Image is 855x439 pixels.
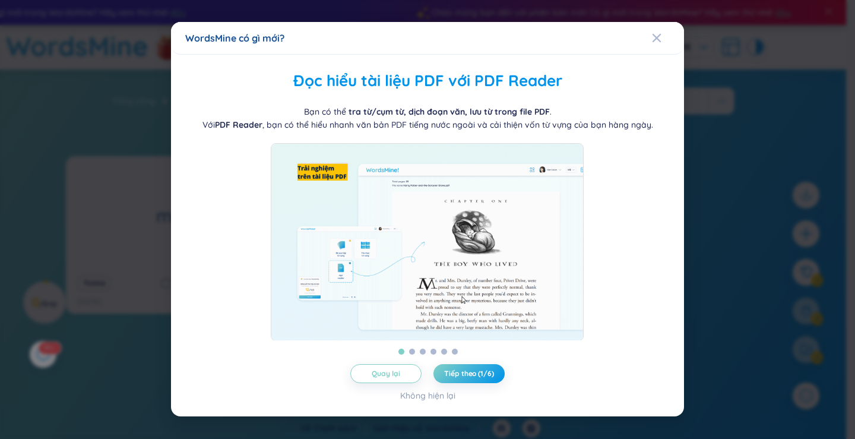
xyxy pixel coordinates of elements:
h2: Đọc hiểu tài liệu PDF với PDF Reader [185,69,670,93]
b: tra từ/cụm từ, dịch đoạn văn, lưu từ trong file PDF [349,106,550,117]
b: PDF Reader [215,119,262,130]
div: WordsMine có gì mới? [185,31,670,45]
span: Bạn có thể . Với , bạn có thể hiểu nhanh văn bản PDF tiếng nước ngoài và cải thiện vốn từ vựng củ... [202,106,653,130]
button: 6 [452,349,458,355]
button: 2 [409,349,415,355]
button: Tiếp theo (1/6) [433,365,505,384]
button: 4 [430,349,436,355]
button: 1 [398,349,404,355]
button: 5 [441,349,447,355]
span: Quay lại [372,369,400,379]
button: Close [652,22,684,54]
div: Không hiện lại [400,390,455,403]
button: Quay lại [350,365,422,384]
button: 3 [420,349,426,355]
span: Tiếp theo (1/6) [444,369,493,379]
